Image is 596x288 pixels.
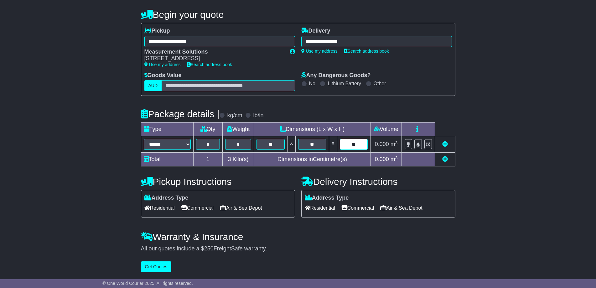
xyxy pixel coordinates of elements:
td: Dimensions in Centimetre(s) [254,153,371,166]
span: 3 [228,156,231,162]
span: m [391,156,398,162]
span: Residential [305,203,335,213]
label: Pickup [144,28,170,34]
label: AUD [144,80,162,91]
span: m [391,141,398,147]
h4: Delivery Instructions [301,176,455,187]
a: Remove this item [442,141,448,147]
td: Type [141,123,193,136]
td: Qty [193,123,222,136]
span: Residential [144,203,175,213]
label: lb/in [253,112,263,119]
label: Address Type [305,195,349,202]
span: 0.000 [375,141,389,147]
span: 0.000 [375,156,389,162]
span: Air & Sea Depot [220,203,262,213]
a: Add new item [442,156,448,162]
label: Delivery [301,28,330,34]
label: kg/cm [227,112,242,119]
td: Volume [371,123,402,136]
a: Use my address [144,62,181,67]
td: Kilo(s) [222,153,254,166]
span: © One World Courier 2025. All rights reserved. [102,281,193,286]
sup: 3 [395,155,398,160]
span: 250 [204,245,214,252]
td: Total [141,153,193,166]
div: [STREET_ADDRESS] [144,55,283,62]
h4: Begin your quote [141,9,455,20]
div: Measurement Solutions [144,49,283,55]
td: x [329,136,337,153]
a: Use my address [301,49,338,54]
label: Other [374,81,386,86]
td: x [288,136,296,153]
label: No [309,81,315,86]
button: Get Quotes [141,261,172,272]
td: Dimensions (L x W x H) [254,123,371,136]
h4: Pickup Instructions [141,176,295,187]
span: Commercial [181,203,214,213]
span: Commercial [341,203,374,213]
td: 1 [193,153,222,166]
h4: Warranty & Insurance [141,232,455,242]
label: Address Type [144,195,189,202]
a: Search address book [344,49,389,54]
td: Weight [222,123,254,136]
label: Lithium Battery [328,81,361,86]
label: Goods Value [144,72,182,79]
h4: Package details | [141,109,220,119]
span: Air & Sea Depot [380,203,422,213]
sup: 3 [395,140,398,145]
div: All our quotes include a $ FreightSafe warranty. [141,245,455,252]
label: Any Dangerous Goods? [301,72,371,79]
a: Search address book [187,62,232,67]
